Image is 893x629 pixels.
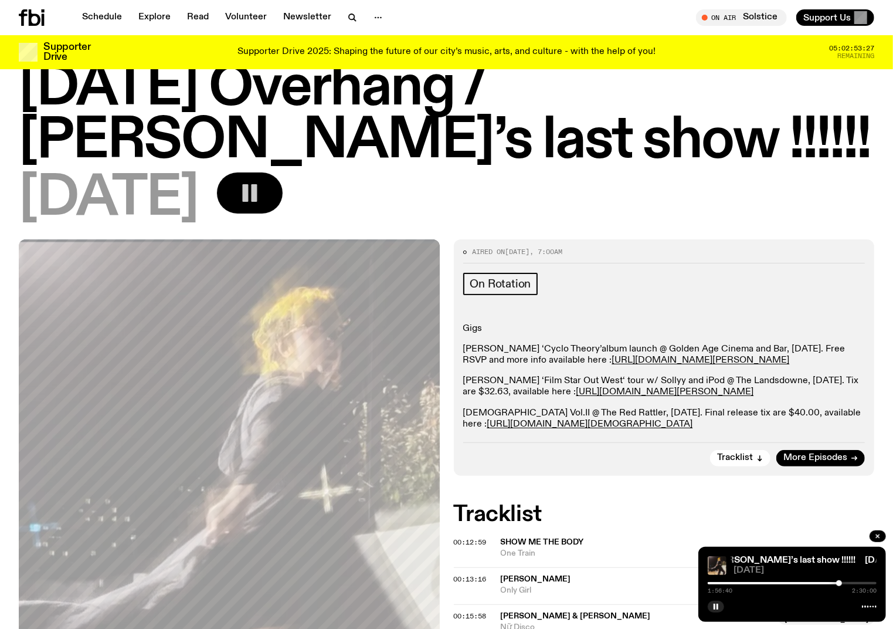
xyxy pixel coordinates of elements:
button: 00:12:59 [454,539,487,546]
button: 00:13:16 [454,576,487,583]
span: Aired on [473,247,505,256]
span: Remaining [837,53,874,59]
span: Support Us [803,12,851,23]
span: Tracklist [717,454,753,462]
span: On Rotation [470,278,531,290]
span: Show Me The Body [501,538,584,546]
p: [PERSON_NAME] ‘Cyclo Theory’album launch @ Golden Age Cinema and Bar, [DATE]. Free RSVP and more ... [463,344,865,366]
a: [URL][DOMAIN_NAME][PERSON_NAME] [576,387,754,397]
a: [DATE] Overhang / [PERSON_NAME]’s last show !!!!!! [632,556,855,565]
a: Explore [131,9,178,26]
span: [PERSON_NAME] [501,575,571,583]
h3: Supporter Drive [43,42,90,62]
p: Supporter Drive 2025: Shaping the future of our city’s music, arts, and culture - with the help o... [237,47,656,58]
span: [DATE] [734,566,877,575]
a: Schedule [75,9,129,26]
a: Newsletter [276,9,338,26]
a: On Rotation [463,273,538,295]
a: More Episodes [776,450,865,466]
span: , 7:00am [530,247,563,256]
span: Only Girl [501,585,772,596]
span: 00:12:59 [454,537,487,547]
button: Support Us [796,9,874,26]
span: [DATE] [505,247,530,256]
a: Volunteer [218,9,274,26]
span: 00:13:16 [454,574,487,584]
p: [DEMOGRAPHIC_DATA] Vol.II @ The Red Rattler, [DATE]. Final release tix are $40.00, available here : [463,408,865,430]
p: [PERSON_NAME] ‘Film Star Out West‘ tour w/ Sollyy and iPod @ The Landsdowne, [DATE]. Tix are $32.... [463,376,865,398]
a: Read [180,9,216,26]
span: 00:15:58 [454,611,487,621]
h2: Tracklist [454,504,875,525]
span: 2:30:00 [852,588,877,594]
span: One Train [501,548,875,559]
h1: [DATE] Overhang / [PERSON_NAME]’s last show !!!!!! [19,62,874,168]
span: [PERSON_NAME] & [PERSON_NAME] [501,612,651,620]
button: On AirSolstice [696,9,787,26]
span: 1:56:40 [708,588,732,594]
a: [URL][DOMAIN_NAME][PERSON_NAME] [612,356,790,365]
a: [URL][DOMAIN_NAME][DEMOGRAPHIC_DATA] [487,420,693,429]
span: More Episodes [783,454,847,462]
button: 00:15:58 [454,613,487,620]
button: Tracklist [710,450,770,466]
span: 05:02:53:27 [829,45,874,52]
span: [DATE] [19,173,198,225]
p: Gigs [463,323,865,334]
